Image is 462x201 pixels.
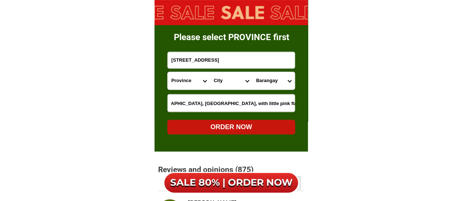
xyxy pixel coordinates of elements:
[252,72,295,89] select: Select commune
[158,165,260,174] h2: Reviews and opinions (875)
[210,72,252,89] select: Select district
[163,177,299,189] h6: SALE 80% | ORDER NOW
[167,122,295,132] div: ORDER NOW
[168,52,295,68] input: Input address
[168,72,210,89] select: Select province
[168,94,295,112] input: Input LANDMARKOFLOCATION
